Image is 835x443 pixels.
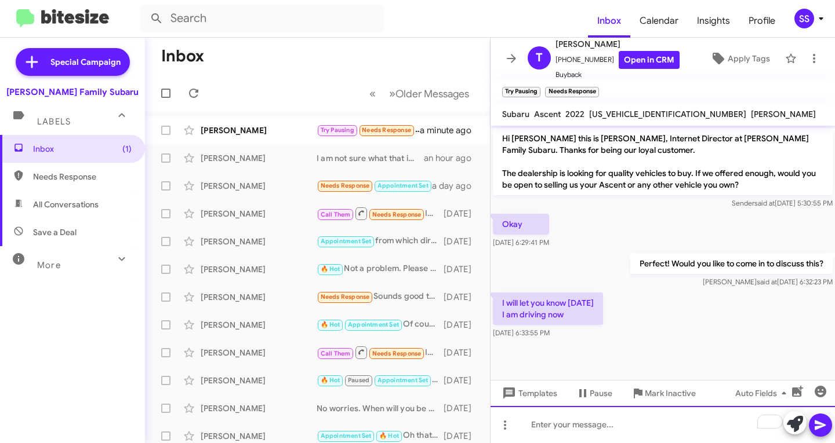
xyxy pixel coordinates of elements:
[739,4,785,38] a: Profile
[37,116,71,127] span: Labels
[444,347,481,358] div: [DATE]
[317,235,444,248] div: from which direction will you be coming from?
[703,277,833,286] span: [PERSON_NAME] [DATE] 6:32:23 PM
[502,109,529,119] span: Subaru
[317,402,444,414] div: No worries. When will you be coming back to [GEOGRAPHIC_DATA]?
[645,383,696,404] span: Mark Inactive
[379,432,399,440] span: 🔥 Hot
[444,319,481,331] div: [DATE]
[321,237,372,245] span: Appointment Set
[728,48,770,69] span: Apply Tags
[201,375,317,386] div: [PERSON_NAME]
[444,236,481,247] div: [DATE]
[317,206,444,221] div: Inbound Call
[16,48,130,76] a: Special Campaign
[751,109,816,119] span: [PERSON_NAME]
[37,260,61,270] span: More
[491,383,567,404] button: Templates
[502,87,540,97] small: Try Pausing
[317,290,444,303] div: Sounds good thanks
[588,4,630,38] a: Inbox
[567,383,622,404] button: Pause
[372,211,422,218] span: Needs Response
[317,374,444,387] div: Not a problem. Talk to you then!
[785,9,822,28] button: SS
[794,9,814,28] div: SS
[321,293,370,301] span: Needs Response
[377,376,429,384] span: Appointment Set
[493,328,550,337] span: [DATE] 6:33:55 PM
[424,152,481,164] div: an hour ago
[735,383,791,404] span: Auto Fields
[321,321,340,328] span: 🔥 Hot
[444,402,481,414] div: [DATE]
[757,277,777,286] span: said at
[348,321,399,328] span: Appointment Set
[700,48,779,69] button: Apply Tags
[317,318,444,331] div: Of course!
[372,350,422,357] span: Needs Response
[444,291,481,303] div: [DATE]
[444,430,481,442] div: [DATE]
[317,262,444,276] div: Not a problem. Please ask for my product specalist [PERSON_NAME].
[321,432,372,440] span: Appointment Set
[444,208,481,219] div: [DATE]
[688,4,739,38] a: Insights
[556,69,680,80] span: Buyback
[317,345,444,360] div: Inbound Call
[732,199,833,207] span: Sender [DATE] 5:30:55 PM
[565,109,584,119] span: 2022
[630,253,833,274] p: Perfect! Would you like to come in to discuss this?
[362,82,383,105] button: Previous
[420,125,481,136] div: a minute ago
[432,180,481,192] div: a day ago
[50,56,121,68] span: Special Campaign
[201,125,317,136] div: [PERSON_NAME]
[377,182,429,189] span: Appointment Set
[500,383,557,404] span: Templates
[122,143,132,155] span: (1)
[589,109,746,119] span: [US_VEHICLE_IDENTIFICATION_NUMBER]
[534,109,561,119] span: Ascent
[362,126,411,134] span: Needs Response
[201,152,317,164] div: [PERSON_NAME]
[201,430,317,442] div: [PERSON_NAME]
[493,292,603,325] p: I will let you know [DATE] I am driving now
[493,238,549,247] span: [DATE] 6:29:41 PM
[201,180,317,192] div: [PERSON_NAME]
[201,319,317,331] div: [PERSON_NAME]
[363,82,476,105] nav: Page navigation example
[545,87,598,97] small: Needs Response
[369,86,376,101] span: «
[33,226,77,238] span: Save a Deal
[389,86,395,101] span: »
[201,291,317,303] div: [PERSON_NAME]
[726,383,800,404] button: Auto Fields
[33,171,132,182] span: Needs Response
[201,402,317,414] div: [PERSON_NAME]
[317,152,424,164] div: I am not sure what that is but we would love to asssit you!
[321,182,370,189] span: Needs Response
[201,263,317,275] div: [PERSON_NAME]
[619,51,680,69] a: Open in CRM
[161,47,204,65] h1: Inbox
[317,179,432,192] div: Not going to reschedule at this point. Thank you for reaching out
[444,263,481,275] div: [DATE]
[317,123,420,137] div: I will let you know [DATE] I am driving now
[493,128,833,195] p: Hi [PERSON_NAME] this is [PERSON_NAME], Internet Director at [PERSON_NAME] Family Subaru. Thanks ...
[201,347,317,358] div: [PERSON_NAME]
[754,199,775,207] span: said at
[630,4,688,38] a: Calendar
[395,87,469,100] span: Older Messages
[491,406,835,443] div: To enrich screen reader interactions, please activate Accessibility in Grammarly extension settings
[556,51,680,69] span: [PHONE_NUMBER]
[348,376,369,384] span: Paused
[33,143,132,155] span: Inbox
[33,199,99,210] span: All Conversations
[382,82,476,105] button: Next
[201,236,317,247] div: [PERSON_NAME]
[6,86,139,98] div: [PERSON_NAME] Family Subaru
[556,37,680,51] span: [PERSON_NAME]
